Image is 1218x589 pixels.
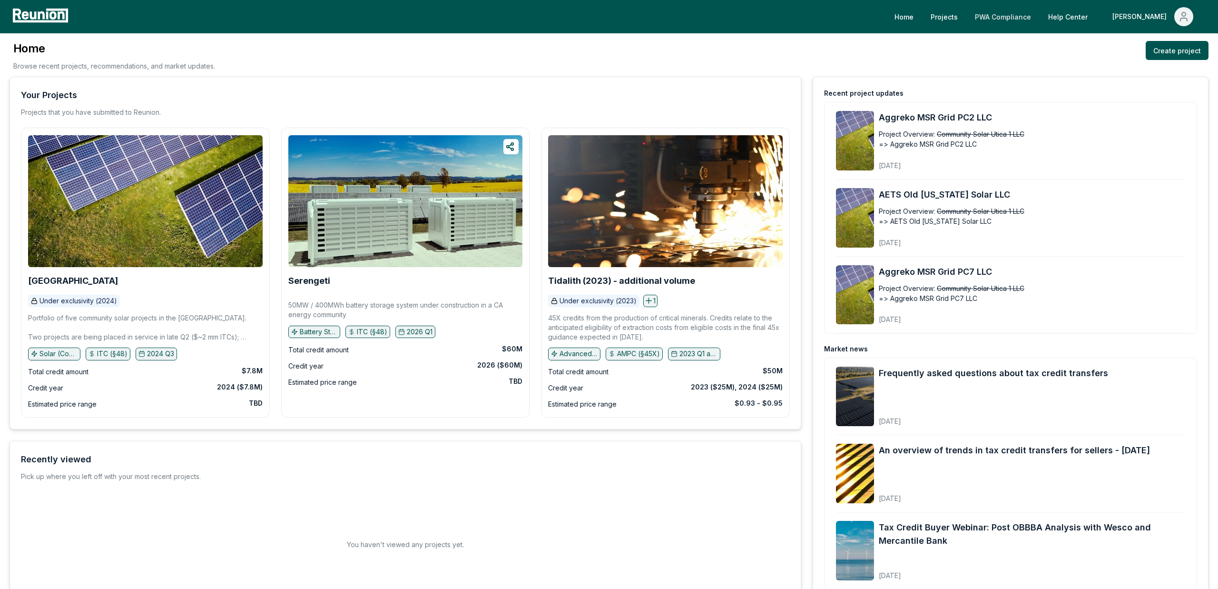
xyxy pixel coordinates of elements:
p: Under exclusivity (2023) [560,296,637,306]
button: Solar (Community) [28,348,80,360]
a: Home [887,7,921,26]
a: Frequently asked questions about tax credit transfers [879,367,1108,380]
img: An overview of trends in tax credit transfers for sellers - September 2025 [836,444,874,503]
button: Advanced manufacturing [548,348,600,360]
img: AETS Old Michigan Solar LLC [836,188,874,248]
div: [PERSON_NAME] [1112,7,1170,26]
button: 2023 Q1 and earlier [668,348,720,360]
p: ITC (§48) [97,349,128,359]
span: Community Solar Utica 1 LLC [937,206,1024,216]
p: Solar (Community) [39,349,78,359]
div: Pick up where you left off with your most recent projects. [21,472,201,481]
b: Tidalith (2023) - additional volume [548,276,695,286]
a: An overview of trends in tax credit transfers for sellers - [DATE] [879,444,1150,457]
span: => Aggreko MSR Grid PC2 LLC [879,139,977,149]
div: Credit year [28,382,63,394]
div: Project Overview: [879,129,935,139]
div: [DATE] [879,154,1033,170]
a: Tidalith (2023) - additional volume [548,276,695,286]
p: Projects that you have submitted to Reunion. [21,108,161,117]
p: AMPC (§45X) [617,349,660,359]
span: Community Solar Utica 1 LLC [937,129,1024,139]
div: TBD [249,399,263,408]
div: $7.8M [242,366,263,376]
p: Portfolio of five community solar projects in the [GEOGRAPHIC_DATA]. Two projects are being place... [28,313,263,342]
img: Tidalith (2023) - additional volume [548,135,783,267]
div: 2023 ($25M), 2024 ($25M) [691,382,783,392]
div: [DATE] [879,564,1185,580]
button: 1 [643,295,658,307]
div: [DATE] [879,487,1150,503]
span: Community Solar Utica 1 LLC [937,283,1024,293]
a: Help Center [1041,7,1095,26]
img: Tax Credit Buyer Webinar: Post OBBBA Analysis with Wesco and Mercantile Bank [836,521,874,580]
div: Credit year [288,360,324,372]
a: [GEOGRAPHIC_DATA] [28,276,118,286]
img: Frequently asked questions about tax credit transfers [836,367,874,426]
h3: Home [13,41,215,56]
a: Projects [923,7,965,26]
div: 2026 ($60M) [477,360,522,370]
nav: Main [887,7,1208,26]
p: ITC (§48) [357,327,387,337]
a: Tax Credit Buyer Webinar: Post OBBBA Analysis with Wesco and Mercantile Bank [879,521,1185,548]
button: [PERSON_NAME] [1105,7,1201,26]
div: Estimated price range [288,377,357,388]
span: => Aggreko MSR Grid PC7 LLC [879,293,977,303]
div: [DATE] [879,231,1033,248]
div: Total credit amount [548,366,609,378]
div: Total credit amount [288,344,349,356]
img: Serengeti [288,135,523,267]
div: Project Overview: [879,206,935,216]
div: Total credit amount [28,366,88,378]
p: Battery Storage [300,327,338,337]
div: TBD [509,377,522,386]
p: Under exclusivity (2024) [39,296,117,306]
div: Estimated price range [28,399,97,410]
span: => AETS Old [US_STATE] Solar LLC [879,216,992,226]
div: Recently viewed [21,453,91,466]
b: Serengeti [288,276,330,286]
div: $50M [763,366,783,376]
a: Create project [1146,41,1208,60]
p: 2024 Q3 [147,349,174,359]
b: [GEOGRAPHIC_DATA] [28,276,118,286]
div: Estimated price range [548,399,617,410]
div: Market news [824,344,868,354]
p: 2026 Q1 [407,327,432,337]
p: 45X credits from the production of critical minerals. Credits relate to the anticipated eligibili... [548,313,783,342]
img: Broad Peak [28,135,263,267]
img: Aggreko MSR Grid PC2 LLC [836,111,874,170]
div: 2024 ($7.8M) [217,382,263,392]
img: Aggreko MSR Grid PC7 LLC [836,265,874,325]
div: Recent project updates [824,89,904,98]
a: Aggreko MSR Grid PC2 LLC [879,111,1185,124]
a: Serengeti [288,276,330,286]
h2: You haven't viewed any projects yet. [347,539,464,549]
div: Your Projects [21,89,77,102]
a: PWA Compliance [967,7,1039,26]
button: Battery Storage [288,326,341,338]
div: $60M [502,344,522,354]
a: Aggreko MSR Grid PC7 LLC [879,265,1185,279]
button: 2026 Q1 [395,326,435,338]
div: [DATE] [879,409,1108,426]
p: Browse recent projects, recommendations, and market updates. [13,61,215,71]
button: 2024 Q3 [136,348,177,360]
div: $0.93 - $0.95 [735,399,783,408]
p: 50MW / 400MWh battery storage system under construction in a CA energy community [288,300,523,319]
p: 2023 Q1 and earlier [679,349,717,359]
